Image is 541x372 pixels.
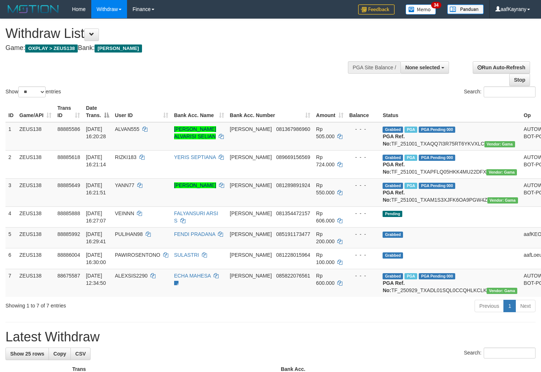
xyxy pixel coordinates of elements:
[230,273,272,279] span: [PERSON_NAME]
[487,197,518,204] span: Vendor URL: https://trx31.1velocity.biz
[10,351,44,357] span: Show 25 rows
[383,232,403,238] span: Grabbed
[95,44,142,53] span: [PERSON_NAME]
[404,155,417,161] span: Marked by aafanarl
[404,273,417,279] span: Marked by aafpengsreynich
[174,210,218,224] a: FALYANSURI ARSI S
[16,101,54,122] th: Game/API: activate to sort column ascending
[404,127,417,133] span: Marked by aafanarl
[18,86,46,97] select: Showentries
[380,269,521,297] td: TF_250929_TXADL01SQL0CCQHLKCLK
[404,183,417,189] span: Marked by aafanarl
[431,2,441,8] span: 34
[5,26,353,41] h1: Withdraw List
[86,273,106,286] span: [DATE] 12:34:50
[54,101,83,122] th: Trans ID: activate to sort column ascending
[230,154,272,160] span: [PERSON_NAME]
[174,182,216,188] a: [PERSON_NAME]
[115,182,134,188] span: YANN77
[115,126,139,132] span: ALVAN555
[5,348,49,360] a: Show 25 rows
[419,273,455,279] span: PGA Pending
[230,126,272,132] span: [PERSON_NAME]
[86,126,106,139] span: [DATE] 16:20:28
[276,210,310,216] span: Copy 081354472157 to clipboard
[5,248,16,269] td: 6
[83,101,112,122] th: Date Trans.: activate to sort column descending
[57,210,80,216] span: 88885888
[115,231,143,237] span: PULIHAN98
[464,348,536,359] label: Search:
[86,154,106,167] span: [DATE] 16:21:14
[380,178,521,206] td: TF_251001_TXAM1S3XJFK6OA9PGW4Z
[57,273,80,279] span: 88675587
[75,351,86,357] span: CSV
[346,101,380,122] th: Balance
[57,231,80,237] span: 88885992
[86,182,106,195] span: [DATE] 16:21:51
[230,210,272,216] span: [PERSON_NAME]
[5,206,16,227] td: 4
[383,155,403,161] span: Grabbed
[349,251,377,259] div: - - -
[419,183,455,189] span: PGA Pending
[316,154,335,167] span: Rp 724.000
[349,272,377,279] div: - - -
[5,269,16,297] td: 7
[115,154,137,160] span: RIZKI183
[5,4,61,15] img: MOTION_logo.png
[316,273,335,286] span: Rp 600.000
[358,4,395,15] img: Feedback.jpg
[383,162,404,175] b: PGA Ref. No:
[487,288,517,294] span: Vendor URL: https://trx31.1velocity.biz
[5,44,353,52] h4: Game: Bank:
[16,206,54,227] td: ZEUS138
[383,252,403,259] span: Grabbed
[316,231,335,244] span: Rp 200.000
[383,280,404,293] b: PGA Ref. No:
[383,273,403,279] span: Grabbed
[5,122,16,151] td: 1
[25,44,78,53] span: OXPLAY > ZEUS138
[484,348,536,359] input: Search:
[16,269,54,297] td: ZEUS138
[348,61,400,74] div: PGA Site Balance /
[276,231,310,237] span: Copy 085191173477 to clipboard
[383,133,404,147] b: PGA Ref. No:
[349,125,377,133] div: - - -
[405,65,440,70] span: None selected
[484,86,536,97] input: Search:
[486,169,517,175] span: Vendor URL: https://trx31.1velocity.biz
[475,300,504,312] a: Previous
[380,150,521,178] td: TF_251001_TXAPFLQ05HKK4MU22DFX
[509,74,530,86] a: Stop
[115,210,134,216] span: VEINNN
[16,122,54,151] td: ZEUS138
[115,273,148,279] span: ALEXSIS2290
[383,183,403,189] span: Grabbed
[230,252,272,258] span: [PERSON_NAME]
[86,252,106,265] span: [DATE] 16:30:00
[383,211,402,217] span: Pending
[5,330,536,344] h1: Latest Withdraw
[276,252,310,258] span: Copy 081228015964 to clipboard
[380,122,521,151] td: TF_251001_TXAQQ7I3R75RT6YKVXLC
[115,252,160,258] span: PAWIROSENTONO
[16,227,54,248] td: ZEUS138
[57,154,80,160] span: 88885618
[316,252,335,265] span: Rp 100.000
[316,126,335,139] span: Rp 505.000
[383,127,403,133] span: Grabbed
[276,154,310,160] span: Copy 089669156569 to clipboard
[227,101,313,122] th: Bank Acc. Number: activate to sort column ascending
[419,155,455,161] span: PGA Pending
[5,178,16,206] td: 3
[503,300,516,312] a: 1
[349,182,377,189] div: - - -
[174,231,215,237] a: FENDI PRADANA
[484,141,515,147] span: Vendor URL: https://trx31.1velocity.biz
[174,126,216,139] a: [PERSON_NAME] ALVARISI SELIAN
[174,252,199,258] a: SULASTRI
[5,150,16,178] td: 2
[5,101,16,122] th: ID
